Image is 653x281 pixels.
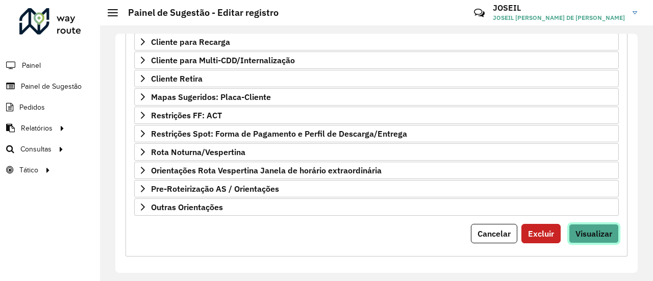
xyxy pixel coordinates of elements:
[521,224,561,243] button: Excluir
[493,13,625,22] span: JOSEIL [PERSON_NAME] DE [PERSON_NAME]
[134,198,619,216] a: Outras Orientações
[21,123,53,134] span: Relatórios
[151,203,223,211] span: Outras Orientações
[134,143,619,161] a: Rota Noturna/Vespertina
[151,38,230,46] span: Cliente para Recarga
[493,3,625,13] h3: JOSEIL
[569,224,619,243] button: Visualizar
[528,228,554,239] span: Excluir
[22,60,41,71] span: Painel
[21,81,82,92] span: Painel de Sugestão
[151,111,222,119] span: Restrições FF: ACT
[134,33,619,50] a: Cliente para Recarga
[134,180,619,197] a: Pre-Roteirização AS / Orientações
[134,125,619,142] a: Restrições Spot: Forma de Pagamento e Perfil de Descarga/Entrega
[151,93,271,101] span: Mapas Sugeridos: Placa-Cliente
[134,107,619,124] a: Restrições FF: ACT
[151,166,382,174] span: Orientações Rota Vespertina Janela de horário extraordinária
[151,185,279,193] span: Pre-Roteirização AS / Orientações
[151,74,203,83] span: Cliente Retira
[20,144,52,155] span: Consultas
[468,2,490,24] a: Contato Rápido
[19,102,45,113] span: Pedidos
[478,228,511,239] span: Cancelar
[151,130,407,138] span: Restrições Spot: Forma de Pagamento e Perfil de Descarga/Entrega
[134,52,619,69] a: Cliente para Multi-CDD/Internalização
[134,162,619,179] a: Orientações Rota Vespertina Janela de horário extraordinária
[151,56,295,64] span: Cliente para Multi-CDD/Internalização
[19,165,38,175] span: Tático
[471,224,517,243] button: Cancelar
[134,88,619,106] a: Mapas Sugeridos: Placa-Cliente
[118,7,279,18] h2: Painel de Sugestão - Editar registro
[575,228,612,239] span: Visualizar
[134,70,619,87] a: Cliente Retira
[151,148,245,156] span: Rota Noturna/Vespertina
